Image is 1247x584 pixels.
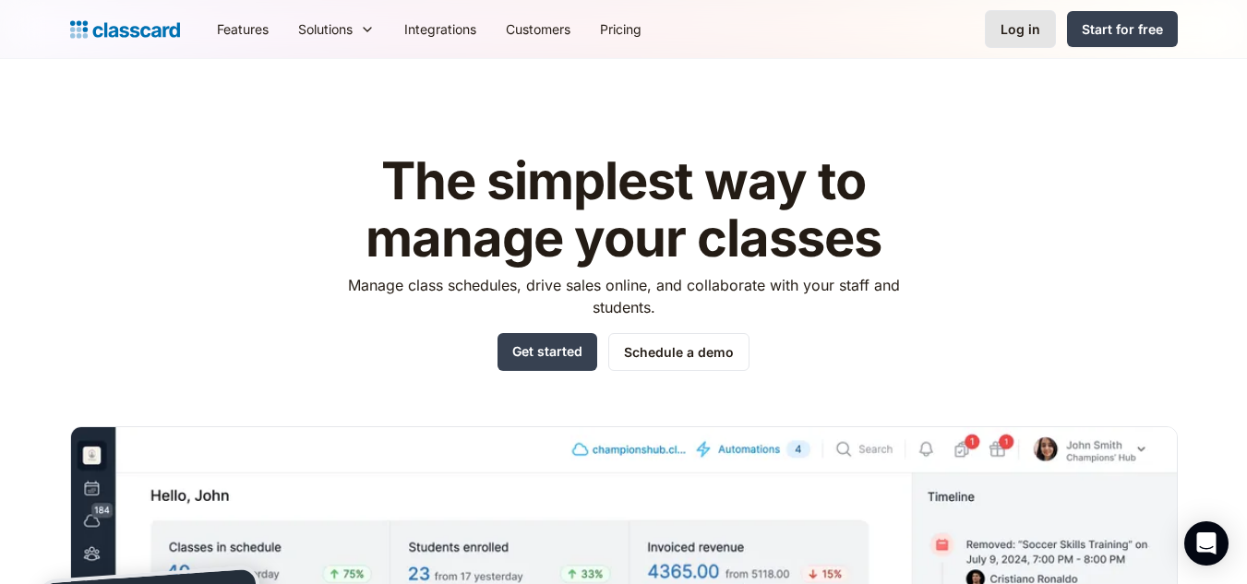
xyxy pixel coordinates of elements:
a: Log in [985,10,1056,48]
a: Get started [498,333,597,371]
div: Solutions [298,19,353,39]
p: Manage class schedules, drive sales online, and collaborate with your staff and students. [330,274,917,318]
div: Log in [1001,19,1040,39]
a: Logo [70,17,180,42]
a: Integrations [390,8,491,50]
div: Start for free [1082,19,1163,39]
div: Open Intercom Messenger [1184,521,1229,566]
a: Pricing [585,8,656,50]
a: Start for free [1067,11,1178,47]
a: Features [202,8,283,50]
h1: The simplest way to manage your classes [330,153,917,267]
a: Schedule a demo [608,333,749,371]
div: Solutions [283,8,390,50]
a: Customers [491,8,585,50]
